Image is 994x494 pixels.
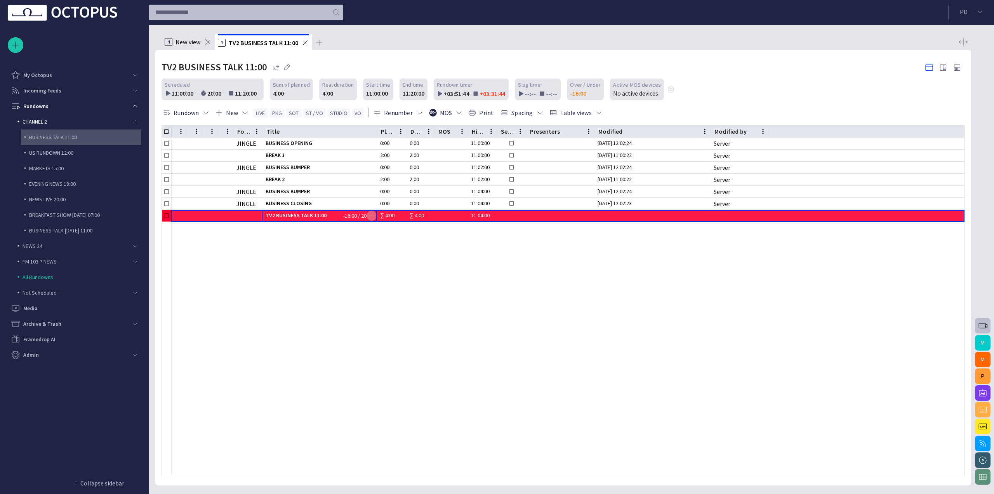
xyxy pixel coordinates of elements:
[598,164,635,171] div: 8/31 12:02:24
[266,138,374,149] div: BUSINESS OPENING
[380,212,403,219] div: ∑ 4:00
[410,188,422,195] div: 0:00
[410,140,422,147] div: 0:00
[286,108,302,118] button: SOT
[548,106,604,120] button: Table views
[266,210,339,222] div: TV2 BUSINESS TALK 11:00
[714,139,730,148] div: Server
[29,149,141,157] p: US RUNDOWN 12:00
[423,126,434,137] button: Menu
[222,126,233,137] button: Menu
[266,198,374,209] div: BUSINESS CLOSING
[613,89,658,98] p: No active devices
[266,127,280,135] div: Title
[456,126,468,137] button: Menu
[380,164,403,171] div: 0:00
[434,126,468,138] div: MOS
[410,176,422,183] div: 2:00
[583,126,594,137] button: Menu
[172,89,197,98] div: 11:00:00
[960,7,968,16] p: P D
[366,89,388,98] div: 11:00:00
[269,108,285,118] button: PKG
[251,126,262,137] button: Menu
[471,152,494,159] div: 11:00:00
[410,164,422,171] div: 0:00
[266,186,374,197] div: BUSINESS BUMPER
[23,242,134,250] p: NEWS 24
[29,164,141,172] p: MARKETS 15:00
[235,89,261,98] div: 11:20:00
[23,335,56,343] p: Framedrop AI
[471,200,494,207] div: 11:04:00
[79,478,129,488] p: Collapse sidebar
[403,89,424,98] div: 11:20:00
[381,127,395,135] div: Plan dur
[342,212,374,220] span: -16:00 / 20:00
[471,188,494,195] div: 11:04:00
[714,175,730,184] div: Server
[11,475,137,491] button: Collapse sidebar
[594,126,711,138] div: Modified
[428,106,464,120] button: MOS
[714,163,730,172] div: Server
[526,126,594,138] div: Presenters
[598,140,635,147] div: 8/31 12:02:24
[518,81,542,89] span: Slug timer
[303,108,326,118] button: ST / VO
[468,126,497,138] div: Hit time
[266,188,374,195] span: BUSINESS BUMPER
[598,152,635,159] div: 8/27 11:00:22
[410,152,422,159] div: 2:00
[162,106,211,120] button: Rundown
[598,176,635,183] div: 8/27 11:00:22
[233,126,262,138] div: Format
[187,126,202,138] div: ?
[437,81,473,89] span: Rundown timer
[377,126,407,138] div: Plan dur
[207,89,225,98] div: 20:00
[266,200,374,207] span: BUSINESS CLOSING
[29,211,141,219] p: BREAKFAST SHOW [DATE] 07:00
[229,39,298,47] span: TV2 BUSINESS TALK 11:00
[175,126,187,137] button: Menu
[218,39,226,47] p: R
[273,89,284,98] div: 4:00
[29,227,141,234] p: BUSINESS TALK [DATE] 11:00
[21,192,141,207] div: NEWS LIVE 20:00
[23,273,141,281] p: All Rundowns
[23,71,52,79] p: My Octopus
[501,127,514,135] div: Send to LiveU
[598,188,635,195] div: 8/31 12:02:24
[954,5,989,19] button: PD
[485,126,497,137] button: Menu
[471,164,494,171] div: 11:02:00
[757,126,769,137] button: Menu
[162,62,267,73] h2: TV2 BUSINESS TALK 11:00
[236,163,256,172] div: JINGLE
[266,150,374,161] div: BREAK 1
[410,200,422,207] div: 0:00
[322,81,354,89] span: Real duration
[380,200,403,207] div: 0:00
[23,258,134,265] p: FM 103.7 NEWS
[162,34,215,50] div: NNew view
[975,335,991,351] button: M
[322,89,333,98] div: 4:00
[8,67,141,475] ul: main menu
[218,126,233,138] div: Lck
[266,164,374,171] span: BUSINESS BUMPER
[266,140,374,147] span: BUSINESS OPENING
[467,106,496,120] button: Print
[165,38,172,46] p: N
[21,223,141,238] div: BUSINESS TALK [DATE] 11:00
[380,176,403,183] div: 2:00
[327,108,350,118] button: STUDIO
[206,126,218,137] button: Menu
[21,145,141,161] div: US RUNDOWN 12:00
[262,126,377,138] div: Title
[395,126,407,137] button: Menu
[23,102,49,110] p: Rundowns
[714,199,730,208] div: Server
[975,368,991,384] button: P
